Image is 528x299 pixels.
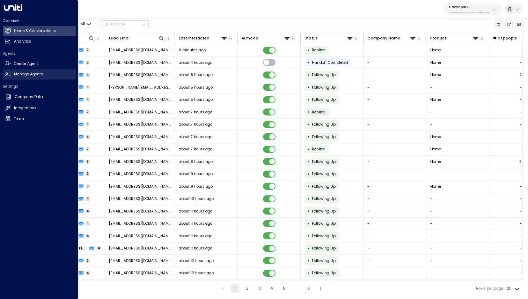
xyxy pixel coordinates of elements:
[3,114,76,124] a: Team
[493,35,517,42] div: # of people
[520,233,522,239] div: -
[109,122,171,127] span: grandkidof4@gmail.com
[520,184,522,189] div: -
[519,72,522,77] div: 2
[109,60,171,65] span: damonsmommy2047@yahoo.com
[426,168,489,180] td: -
[109,35,131,42] div: Lead Email
[364,205,426,217] td: -
[505,21,513,28] span: Refresh
[109,47,171,53] span: juniorsmommabear013024@outlook.com
[14,116,24,122] h2: Team
[179,122,212,127] span: about 7 hours ago
[367,35,400,42] div: Company Name
[307,145,310,154] div: •
[307,269,310,278] div: •
[179,60,212,65] span: about 4 hours ago
[14,72,43,77] h2: Manage Agents
[364,94,426,106] td: -
[430,35,479,42] div: Product
[307,170,310,179] div: •
[14,28,56,34] h2: Leads & Conversations
[364,180,426,193] td: -
[364,69,426,81] td: -
[109,110,171,115] span: erfan.marzbanpour+rve@gmail.com
[3,26,76,36] a: Leads & Conversations
[109,85,171,90] span: patrick.herrera86@gmail.com
[14,39,31,44] h2: Analytics
[179,270,214,276] span: about 12 hours ago
[364,143,426,156] td: -
[3,51,76,56] h2: Agents
[179,35,210,42] div: Last Interacted
[307,132,310,141] div: •
[109,233,171,239] span: ssramiss@yahoo.com
[179,147,212,152] span: about 7 hours ago
[86,135,90,139] span: 4
[109,221,171,226] span: brandivosler@gmail.com
[307,207,310,216] div: •
[109,72,171,77] span: renfroekim55@gmail.com
[312,246,336,251] span: Following Up
[312,233,336,239] span: Following Up
[280,284,288,293] button: Go to page 5
[179,134,212,140] span: about 7 hours ago
[430,134,441,140] span: Home
[81,22,85,26] span: All
[312,270,336,276] span: Following Up
[520,60,522,65] div: -
[312,258,336,263] span: Following Up
[305,35,353,42] div: Status
[104,22,125,27] div: Actions
[3,18,76,23] h2: Overview
[426,242,489,255] td: -
[307,244,310,253] div: •
[307,46,310,55] div: •
[312,196,336,201] span: Following Up
[3,84,76,89] h2: Settings
[86,184,90,189] span: 3
[364,255,426,267] td: -
[364,156,426,168] td: -
[364,81,426,94] td: -
[495,21,503,28] button: Customize
[430,60,441,65] span: Home
[312,171,336,177] span: Following Up
[14,105,36,111] h2: Integrations
[520,134,522,140] div: -
[102,20,149,29] button: Actions
[520,97,522,102] div: -
[109,171,171,177] span: jessicawood8611@gmail.com
[3,91,76,103] a: Company Data
[255,284,264,293] button: Go to page 3
[312,134,336,140] span: Following Up
[179,246,212,251] span: about 11 hours ago
[476,286,504,291] label: Rows per page:
[109,147,171,152] span: dcobbin26@gmail.com
[430,184,441,189] span: Home
[430,97,441,102] span: Home
[307,231,310,240] div: •
[364,119,426,131] td: -
[179,209,212,214] span: about 11 hours ago
[426,218,489,230] td: -
[520,209,522,214] div: -
[312,85,336,90] span: Following Up
[242,35,291,42] div: AI mode
[179,85,213,90] span: about 5 hours ago
[312,72,336,77] span: Following Up
[426,119,489,131] td: -
[179,196,214,201] span: about 10 hours ago
[86,172,90,176] span: 5
[109,35,165,42] div: Lead Email
[86,97,90,102] span: 4
[426,255,489,267] td: -
[430,47,441,53] span: Home
[86,221,90,226] span: 5
[426,193,489,205] td: -
[109,209,171,214] span: eriiyjones98@gmail.com
[520,196,522,201] div: -
[86,73,90,77] span: 4
[86,271,90,275] span: 4
[14,61,38,67] h2: Create Agent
